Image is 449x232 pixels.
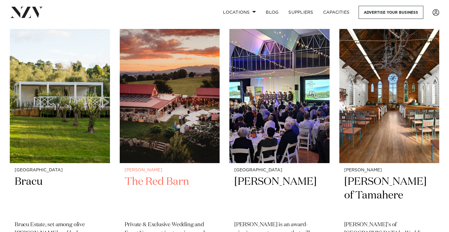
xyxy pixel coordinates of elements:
[261,6,283,19] a: BLOG
[344,168,435,173] small: [PERSON_NAME]
[10,7,43,18] img: nzv-logo.png
[283,6,318,19] a: SUPPLIERS
[344,175,435,216] h2: [PERSON_NAME] of Tamahere
[359,6,423,19] a: Advertise your business
[15,175,105,216] h2: Bracu
[125,168,215,173] small: [PERSON_NAME]
[318,6,355,19] a: Capacities
[234,175,325,216] h2: [PERSON_NAME]
[218,6,261,19] a: Locations
[15,168,105,173] small: [GEOGRAPHIC_DATA]
[125,175,215,216] h2: The Red Barn
[234,168,325,173] small: [GEOGRAPHIC_DATA]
